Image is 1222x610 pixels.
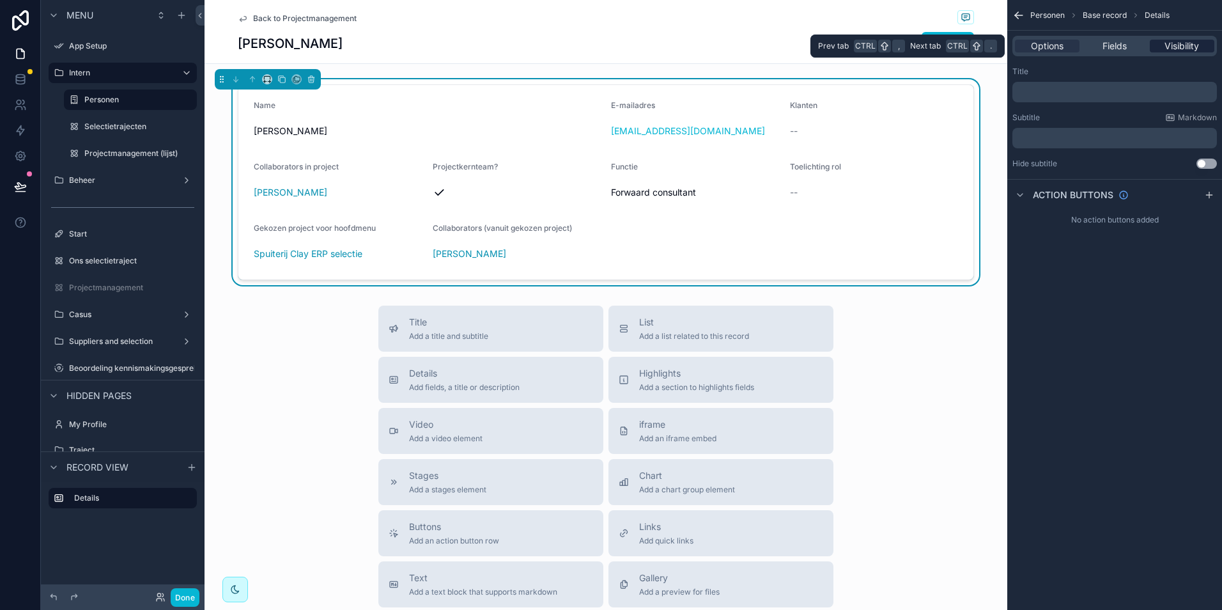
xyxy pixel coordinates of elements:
[69,41,194,51] label: App Setup
[254,125,601,137] span: [PERSON_NAME]
[49,440,197,460] a: Traject
[1165,113,1217,123] a: Markdown
[608,306,833,352] button: ListAdd a list related to this record
[409,520,499,533] span: Buttons
[69,283,194,293] label: Projectmanagement
[69,68,171,78] label: Intern
[84,95,189,105] label: Personen
[409,382,520,393] span: Add fields, a title or description
[253,13,357,24] span: Back to Projectmanagement
[69,363,212,373] label: Beoordeling kennismakingsgesprekken
[910,41,941,51] span: Next tab
[1012,82,1217,102] div: scrollable content
[238,35,343,52] h1: [PERSON_NAME]
[1012,159,1057,169] label: Hide subtitle
[639,367,754,380] span: Highlights
[611,186,780,199] span: Forwaard consultant
[1031,40,1063,52] span: Options
[1102,40,1127,52] span: Fields
[254,186,327,199] a: [PERSON_NAME]
[409,418,483,431] span: Video
[49,304,197,325] a: Casus
[854,40,877,52] span: Ctrl
[639,485,735,495] span: Add a chart group element
[611,162,638,171] span: Functie
[254,223,376,233] span: Gekozen project voor hoofdmenu
[49,224,197,244] a: Start
[1145,10,1170,20] span: Details
[1164,40,1199,52] span: Visibility
[409,485,486,495] span: Add a stages element
[254,162,339,171] span: Collaborators in project
[1012,113,1040,123] label: Subtitle
[64,143,197,164] a: Projectmanagement (lijst)
[378,306,603,352] button: TitleAdd a title and subtitle
[49,278,197,298] a: Projectmanagement
[66,461,128,474] span: Record view
[639,434,716,444] span: Add an iframe embed
[378,408,603,454] button: VideoAdd a video element
[409,434,483,444] span: Add a video element
[1012,128,1217,148] div: scrollable content
[639,331,749,341] span: Add a list related to this record
[608,561,833,607] button: GalleryAdd a preview for files
[69,445,194,455] label: Traject
[238,13,357,24] a: Back to Projectmanagement
[171,588,199,607] button: Done
[818,41,849,51] span: Prev tab
[893,41,904,51] span: ,
[639,572,720,584] span: Gallery
[254,247,362,260] a: Spuiterij Clay ERP selectie
[66,9,93,22] span: Menu
[74,493,187,503] label: Details
[639,469,735,482] span: Chart
[790,100,817,110] span: Klanten
[49,331,197,352] a: Suppliers and selection
[409,316,488,329] span: Title
[1178,113,1217,123] span: Markdown
[69,229,194,239] label: Start
[378,357,603,403] button: DetailsAdd fields, a title or description
[69,175,176,185] label: Beheer
[433,247,506,260] a: [PERSON_NAME]
[639,316,749,329] span: List
[1012,66,1028,77] label: Title
[790,125,798,137] span: --
[946,40,969,52] span: Ctrl
[84,121,194,132] label: Selectietrajecten
[409,331,488,341] span: Add a title and subtitle
[1030,10,1065,20] span: Personen
[49,358,197,379] a: Beoordeling kennismakingsgesprekken
[608,459,833,505] button: ChartAdd a chart group element
[409,536,499,546] span: Add an action button row
[69,336,176,347] label: Suppliers and selection
[69,256,194,266] label: Ons selectietraject
[639,536,693,546] span: Add quick links
[49,36,197,56] a: App Setup
[433,162,498,171] span: Projectkernteam?
[790,162,841,171] span: Toelichting rol
[790,186,798,199] span: --
[922,32,974,55] button: Edit
[254,100,275,110] span: Name
[608,408,833,454] button: iframeAdd an iframe embed
[409,587,557,597] span: Add a text block that supports markdown
[639,382,754,393] span: Add a section to highlights fields
[1083,10,1127,20] span: Base record
[409,469,486,482] span: Stages
[378,561,603,607] button: TextAdd a text block that supports markdown
[1033,189,1113,201] span: Action buttons
[378,459,603,505] button: StagesAdd a stages element
[608,510,833,556] button: LinksAdd quick links
[433,223,572,233] span: Collaborators (vanuit gekozen project)
[64,90,197,110] a: Personen
[639,587,720,597] span: Add a preview for files
[64,116,197,137] a: Selectietrajecten
[639,520,693,533] span: Links
[49,63,197,83] a: Intern
[378,510,603,556] button: ButtonsAdd an action button row
[84,148,194,159] label: Projectmanagement (lijst)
